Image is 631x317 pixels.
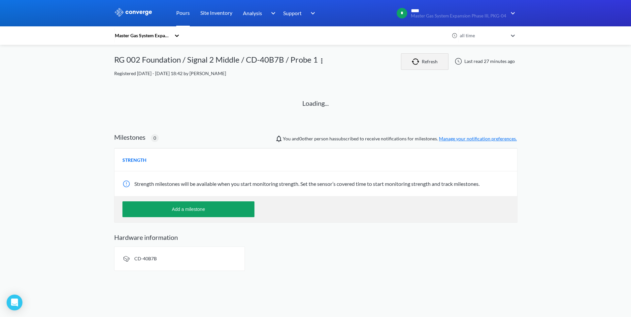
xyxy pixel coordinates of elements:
[411,14,506,18] span: Master Gas System Expansion Phase III, PKG-04
[439,136,517,141] a: Manage your notification preferences.
[122,157,147,164] span: STRENGTH
[283,135,517,142] span: You and person has subscribed to receive notifications for milestones.
[299,136,313,141] span: 0 other
[114,133,146,141] h2: Milestones
[412,58,422,65] img: icon-refresh.svg
[114,32,171,39] div: Master Gas System Expansion Phase III, PKG-04
[458,32,508,39] div: all time
[122,201,254,217] button: Add a milestone
[306,9,317,17] img: downArrow.svg
[114,53,318,70] div: RG 002 Foundation / Signal 2 Middle / CD-40B7B / Probe 1
[451,57,517,65] div: Last read 27 minutes ago
[134,256,157,261] span: CD-40B7B
[114,8,152,16] img: logo_ewhite.svg
[318,57,326,65] img: more.svg
[134,181,480,187] span: Strength milestones will be available when you start monitoring strength. Set the sensor’s covere...
[153,134,156,142] span: 0
[122,255,130,263] img: signal-icon.svg
[7,295,22,310] div: Open Intercom Messenger
[114,233,517,241] h2: Hardware information
[267,9,277,17] img: downArrow.svg
[452,33,458,39] img: icon-clock.svg
[243,9,262,17] span: Analysis
[302,98,329,108] p: Loading...
[506,9,517,17] img: downArrow.svg
[114,71,226,76] span: Registered [DATE] - [DATE] 18:42 by [PERSON_NAME]
[401,53,448,70] button: Refresh
[283,9,302,17] span: Support
[275,135,283,143] img: notifications-icon.svg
